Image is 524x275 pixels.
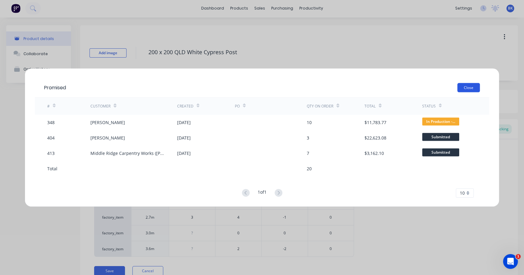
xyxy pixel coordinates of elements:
[47,103,50,109] div: #
[47,165,57,172] div: Total
[364,150,384,156] div: $3,162.10
[422,103,436,109] div: Status
[44,84,66,91] div: Promised
[460,190,465,196] span: 10
[516,254,521,259] span: 1
[90,135,125,141] div: [PERSON_NAME]
[422,118,459,125] span: In Production -...
[307,165,312,172] div: 20
[422,133,459,141] span: Submitted
[90,119,125,126] div: [PERSON_NAME]
[177,119,191,126] div: [DATE]
[307,135,309,141] div: 3
[457,83,480,92] button: Close
[90,103,110,109] div: Customer
[364,103,376,109] div: Total
[422,148,459,156] span: Submitted
[177,150,191,156] div: [DATE]
[177,103,193,109] div: Created
[235,103,240,109] div: PO
[47,135,55,141] div: 404
[258,188,267,197] div: 1 of 1
[364,119,386,126] div: $11,783.77
[177,135,191,141] div: [DATE]
[364,135,386,141] div: $22,623.08
[307,103,333,109] div: Qty on order
[307,150,309,156] div: 7
[47,119,55,126] div: 348
[90,150,164,156] div: Middle Ridge Carpentry Works ([PERSON_NAME])
[47,150,55,156] div: 413
[307,119,312,126] div: 10
[503,254,518,269] iframe: Intercom live chat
